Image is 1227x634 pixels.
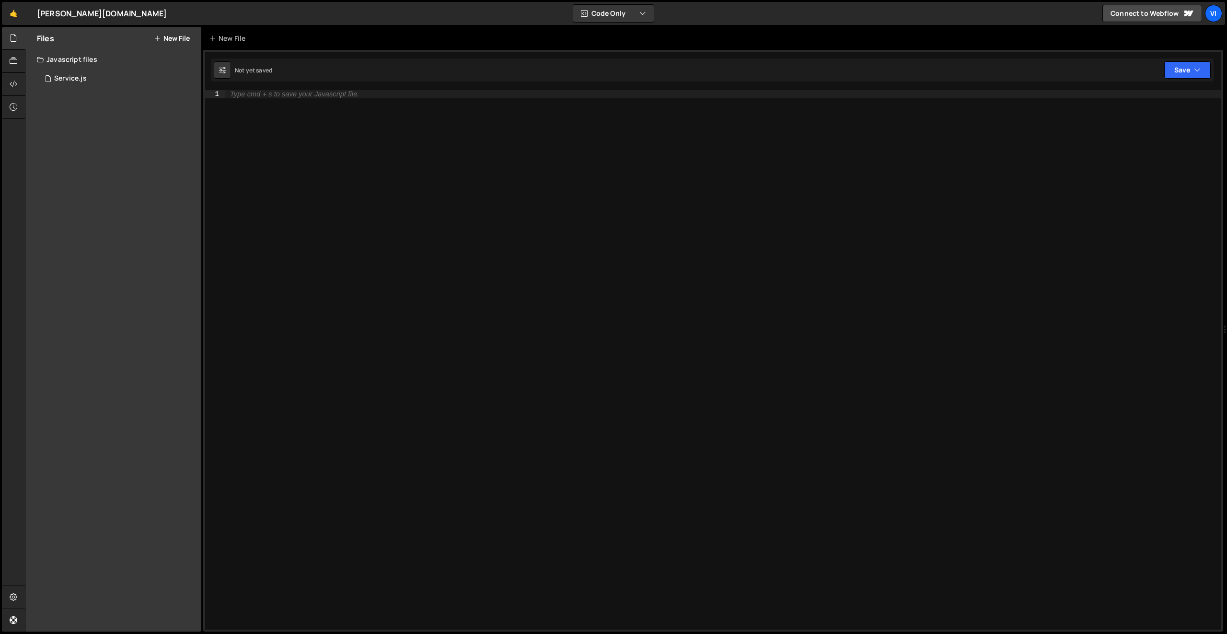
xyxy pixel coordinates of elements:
[1205,5,1222,22] a: Vi
[25,50,201,69] div: Javascript files
[205,90,225,98] div: 1
[37,33,54,44] h2: Files
[54,74,87,83] div: Service.js
[209,34,249,43] div: New File
[235,66,272,74] div: Not yet saved
[37,8,167,19] div: [PERSON_NAME][DOMAIN_NAME]
[154,35,190,42] button: New File
[230,91,359,98] div: Type cmd + s to save your Javascript file.
[1102,5,1202,22] a: Connect to Webflow
[37,69,201,88] div: 16766/45811.js
[1164,61,1211,79] button: Save
[573,5,654,22] button: Code Only
[2,2,25,25] a: 🤙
